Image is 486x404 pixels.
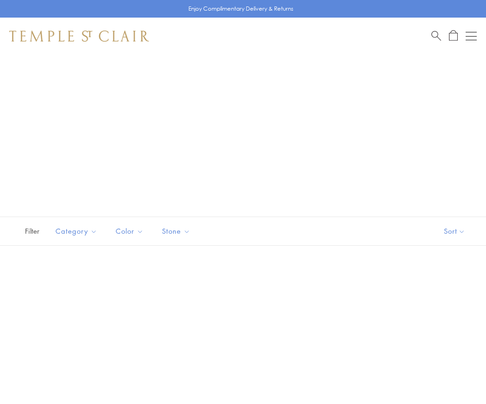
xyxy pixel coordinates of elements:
span: Stone [157,225,197,237]
button: Open navigation [466,31,477,42]
button: Color [109,221,150,242]
span: Color [111,225,150,237]
a: Open Shopping Bag [449,30,458,42]
a: Search [431,30,441,42]
img: Temple St. Clair [9,31,149,42]
button: Show sort by [423,217,486,245]
button: Stone [155,221,197,242]
span: Category [51,225,104,237]
p: Enjoy Complimentary Delivery & Returns [188,4,293,13]
button: Category [49,221,104,242]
